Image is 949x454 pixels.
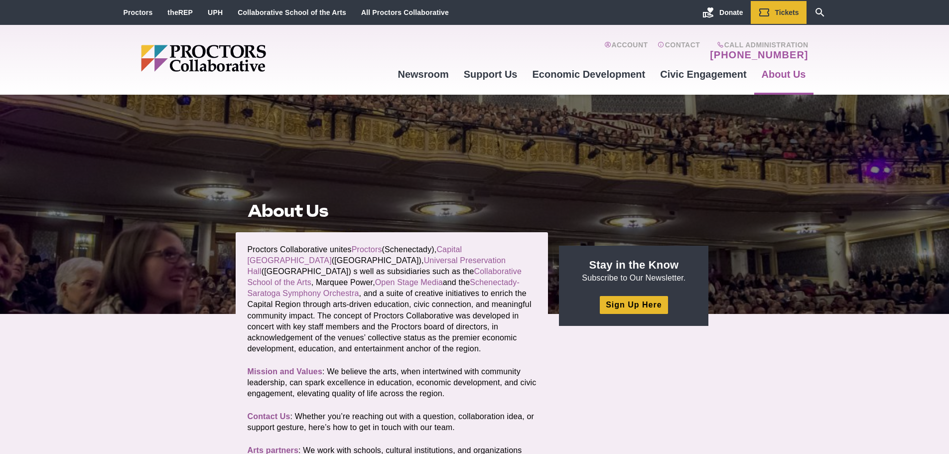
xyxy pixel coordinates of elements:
span: Tickets [775,8,799,16]
a: Mission and Values [248,367,322,376]
h1: About Us [248,201,537,220]
a: [PHONE_NUMBER] [710,49,808,61]
a: Search [807,1,833,24]
a: About Us [754,61,813,88]
p: Subscribe to Our Newsletter. [571,258,696,284]
a: Contact Us [248,412,290,421]
a: Sign Up Here [600,296,668,313]
a: Proctors [352,245,382,254]
a: Proctors [124,8,153,16]
a: Tickets [751,1,807,24]
a: Open Stage Media [375,278,443,287]
a: Account [604,41,648,61]
span: Donate [719,8,743,16]
a: All Proctors Collaborative [361,8,449,16]
span: Call Administration [707,41,808,49]
strong: Stay in the Know [589,259,679,271]
a: UPH [208,8,223,16]
a: Support Us [456,61,525,88]
p: : Whether you’re reaching out with a question, collaboration idea, or support gesture, here’s how... [248,411,537,433]
a: Donate [695,1,750,24]
a: Civic Engagement [653,61,754,88]
a: Collaborative School of the Arts [238,8,346,16]
a: Newsroom [390,61,456,88]
a: Economic Development [525,61,653,88]
a: theREP [167,8,193,16]
a: Contact [658,41,700,61]
p: Proctors Collaborative unites (Schenectady), ([GEOGRAPHIC_DATA]), ([GEOGRAPHIC_DATA]) s well as s... [248,244,537,354]
p: : We believe the arts, when intertwined with community leadership, can spark excellence in educat... [248,366,537,399]
img: Proctors logo [141,45,343,72]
